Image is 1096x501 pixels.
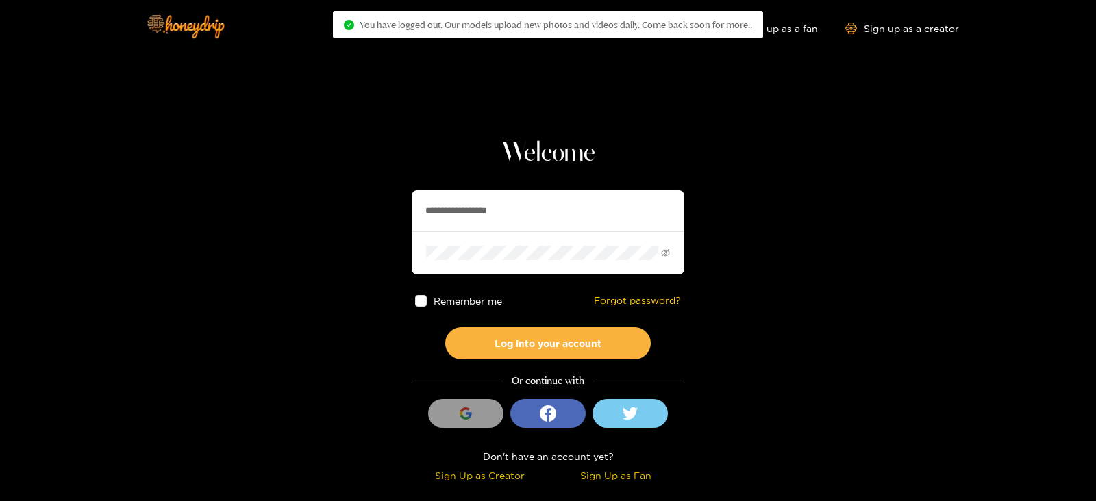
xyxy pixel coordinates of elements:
div: Don't have an account yet? [412,448,684,464]
span: Remember me [434,296,502,306]
a: Sign up as a fan [724,23,818,34]
div: Sign Up as Fan [551,467,681,483]
a: Forgot password? [594,295,681,307]
span: check-circle [344,20,354,30]
span: eye-invisible [661,248,670,257]
a: Sign up as a creator [845,23,959,34]
h1: Welcome [412,137,684,170]
div: Sign Up as Creator [415,467,545,483]
button: Log into your account [445,327,651,359]
div: Or continue with [412,373,684,389]
span: You have logged out. Our models upload new photos and videos daily. Come back soon for more.. [360,19,752,30]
